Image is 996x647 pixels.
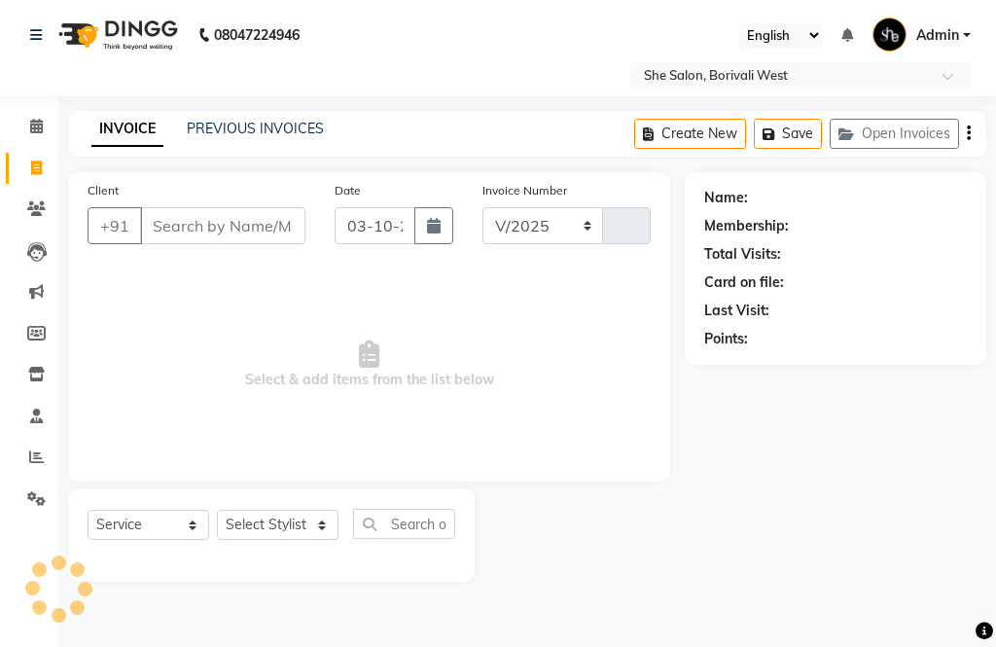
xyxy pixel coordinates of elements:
span: Select & add items from the list below [88,268,651,462]
input: Search by Name/Mobile/Email/Code [140,207,305,244]
img: logo [50,8,183,62]
div: Membership: [704,216,789,236]
input: Search or Scan [353,509,455,539]
label: Client [88,182,119,199]
div: Name: [704,188,748,208]
a: INVOICE [91,112,163,147]
label: Invoice Number [482,182,567,199]
div: Points: [704,329,748,349]
div: Last Visit: [704,301,769,321]
button: +91 [88,207,142,244]
b: 08047224946 [214,8,300,62]
span: Admin [916,25,959,46]
label: Date [335,182,361,199]
button: Save [754,119,822,149]
a: PREVIOUS INVOICES [187,120,324,137]
div: Card on file: [704,272,784,293]
img: Admin [872,18,907,52]
div: Total Visits: [704,244,781,265]
button: Create New [634,119,746,149]
button: Open Invoices [830,119,959,149]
